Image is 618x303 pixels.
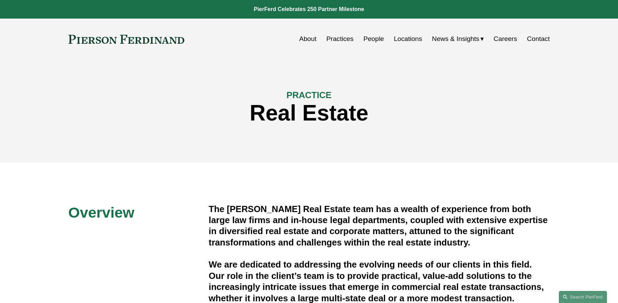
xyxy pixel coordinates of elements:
a: folder dropdown [432,32,484,45]
a: About [299,32,316,45]
a: Locations [394,32,422,45]
a: Practices [326,32,354,45]
span: Overview [68,204,134,221]
h1: Real Estate [68,101,550,126]
a: Contact [527,32,550,45]
a: Careers [494,32,517,45]
a: People [364,32,384,45]
span: PRACTICE [286,90,332,100]
a: Search this site [559,291,607,303]
h4: The [PERSON_NAME] Real Estate team has a wealth of experience from both large law firms and in-ho... [209,203,550,248]
span: News & Insights [432,33,479,45]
